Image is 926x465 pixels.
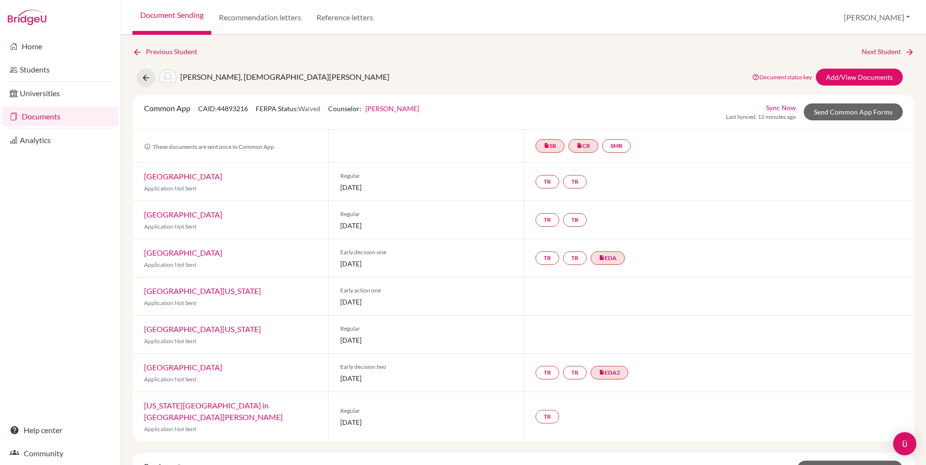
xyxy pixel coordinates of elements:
span: Common App [144,103,190,113]
a: Community [2,444,118,463]
a: [GEOGRAPHIC_DATA] [144,248,222,257]
a: [GEOGRAPHIC_DATA][US_STATE] [144,286,261,295]
a: Add/View Documents [816,69,903,86]
a: Next Student [862,46,914,57]
span: FERPA Status: [256,104,320,113]
span: Application Not Sent [144,185,196,192]
span: Application Not Sent [144,425,196,433]
a: TR [535,410,559,423]
img: Bridge-U [8,10,46,25]
a: [GEOGRAPHIC_DATA] [144,210,222,219]
a: Universities [2,84,118,103]
a: Document status key [752,73,812,81]
span: Counselor: [328,104,419,113]
a: insert_drive_fileSR [535,139,564,153]
span: Regular [340,324,512,333]
a: [GEOGRAPHIC_DATA] [144,363,222,372]
a: TR [563,366,587,379]
i: insert_drive_file [544,143,550,148]
a: Students [2,60,118,79]
a: insert_drive_fileEDA [591,251,625,265]
a: Send Common App Forms [804,103,903,120]
a: TR [535,175,559,189]
i: insert_drive_file [599,255,605,261]
span: Application Not Sent [144,223,196,230]
span: [PERSON_NAME], [DEMOGRAPHIC_DATA][PERSON_NAME] [180,72,390,81]
a: Previous Student [132,46,205,57]
span: Application Not Sent [144,261,196,268]
a: insert_drive_fileEDA2 [591,366,628,379]
i: insert_drive_file [599,369,605,375]
a: [GEOGRAPHIC_DATA] [144,172,222,181]
a: TR [535,251,559,265]
span: Regular [340,210,512,218]
span: These documents are sent once to Common App [144,143,274,150]
span: [DATE] [340,335,512,345]
a: TR [563,213,587,227]
a: TR [535,213,559,227]
a: Analytics [2,131,118,150]
a: insert_drive_fileCR [568,139,598,153]
a: [PERSON_NAME] [365,104,419,113]
span: CAID: 44893216 [198,104,248,113]
span: Application Not Sent [144,299,196,306]
a: [GEOGRAPHIC_DATA][US_STATE] [144,324,261,334]
span: Last Synced: 12 minutes ago [726,113,796,121]
a: Documents [2,107,118,126]
a: TR [535,366,559,379]
span: [DATE] [340,182,512,192]
span: Regular [340,172,512,180]
span: [DATE] [340,297,512,307]
span: Application Not Sent [144,376,196,383]
span: Early decision two [340,363,512,371]
span: Early decision one [340,248,512,257]
button: [PERSON_NAME] [839,8,914,27]
span: Application Not Sent [144,337,196,345]
i: insert_drive_file [577,143,582,148]
a: TR [563,175,587,189]
span: [DATE] [340,220,512,231]
a: TR [563,251,587,265]
a: SMR [602,139,631,153]
a: Help center [2,421,118,440]
span: [DATE] [340,373,512,383]
a: Home [2,37,118,56]
span: [DATE] [340,417,512,427]
span: Early action one [340,286,512,295]
span: [DATE] [340,259,512,269]
div: Open Intercom Messenger [893,432,916,455]
span: Waived [298,104,320,113]
a: [US_STATE][GEOGRAPHIC_DATA] in [GEOGRAPHIC_DATA][PERSON_NAME] [144,401,283,421]
a: Sync Now [766,102,796,113]
span: Regular [340,407,512,415]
